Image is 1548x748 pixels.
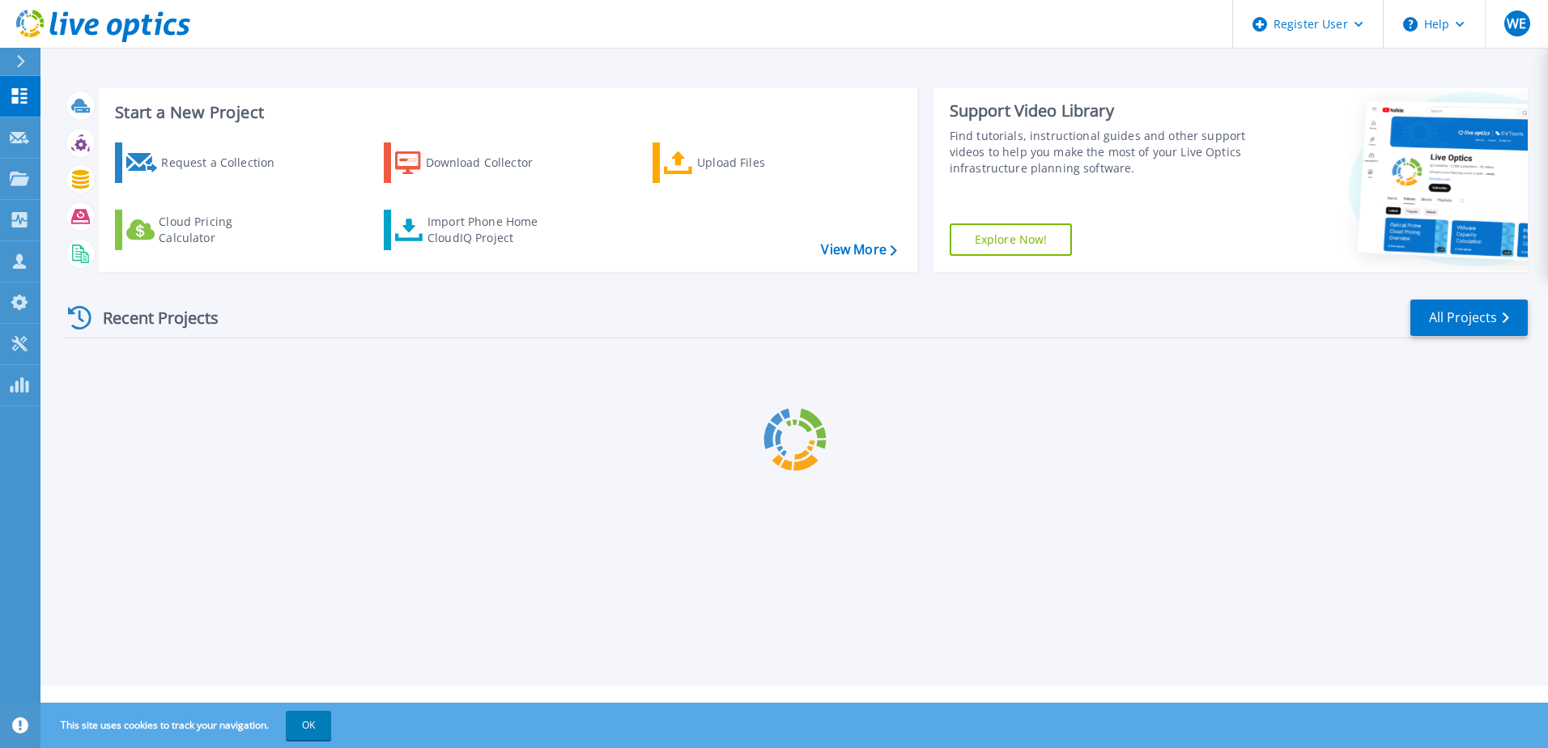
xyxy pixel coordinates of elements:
h3: Start a New Project [115,104,896,121]
div: Import Phone Home CloudIQ Project [427,214,554,246]
div: Find tutorials, instructional guides and other support videos to help you make the most of your L... [950,128,1252,176]
div: Cloud Pricing Calculator [159,214,288,246]
div: Recent Projects [62,298,240,338]
div: Request a Collection [161,147,291,179]
a: Cloud Pricing Calculator [115,210,296,250]
a: View More [821,242,896,257]
button: OK [286,711,331,740]
a: Request a Collection [115,142,296,183]
div: Upload Files [697,147,827,179]
a: Download Collector [384,142,564,183]
span: WE [1507,17,1526,30]
div: Support Video Library [950,100,1252,121]
a: Upload Files [653,142,833,183]
div: Download Collector [426,147,555,179]
span: This site uses cookies to track your navigation. [45,711,331,740]
a: Explore Now! [950,223,1073,256]
a: All Projects [1410,300,1528,336]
